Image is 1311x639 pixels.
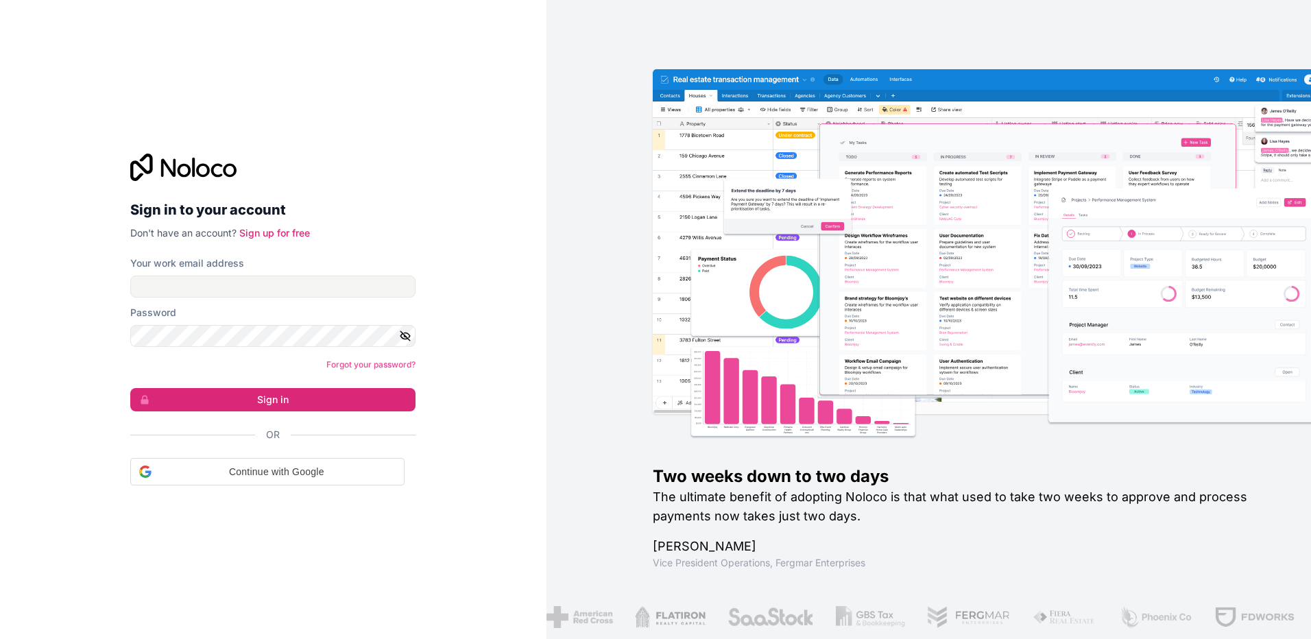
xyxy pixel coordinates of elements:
[130,197,416,222] h2: Sign in to your account
[653,487,1267,526] h2: The ultimate benefit of adopting Noloco is that what used to take two weeks to approve and proces...
[130,458,405,485] div: Continue with Google
[653,466,1267,487] h1: Two weeks down to two days
[1214,606,1295,628] img: /assets/fdworks-Bi04fVtw.png
[239,227,310,239] a: Sign up for free
[1033,606,1097,628] img: /assets/fiera-fwj2N5v4.png
[130,276,416,298] input: Email address
[130,227,237,239] span: Don't have an account?
[130,388,416,411] button: Sign in
[836,606,906,628] img: /assets/gbstax-C-GtDUiK.png
[546,606,613,628] img: /assets/american-red-cross-BAupjrZR.png
[157,465,396,479] span: Continue with Google
[130,325,416,347] input: Password
[130,306,176,319] label: Password
[326,359,416,370] a: Forgot your password?
[653,537,1267,556] h1: [PERSON_NAME]
[927,606,1011,628] img: /assets/fergmar-CudnrXN5.png
[653,556,1267,570] h1: Vice President Operations , Fergmar Enterprises
[1119,606,1193,628] img: /assets/phoenix-BREaitsQ.png
[635,606,706,628] img: /assets/flatiron-C8eUkumj.png
[266,428,280,442] span: Or
[130,256,244,270] label: Your work email address
[727,606,814,628] img: /assets/saastock-C6Zbiodz.png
